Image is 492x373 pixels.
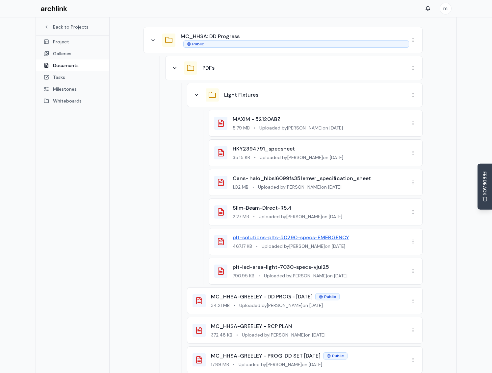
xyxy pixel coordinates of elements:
div: MC_HHSA: DD ProgressPublic [143,27,423,53]
span: Uploaded by [PERSON_NAME] on [DATE] [259,213,342,220]
span: 17.89 MB [211,361,229,368]
div: Cans- halo_hlbsl6099fs351emwr_specification_sheet1.02 MB•Uploaded by[PERSON_NAME]on [DATE] [209,169,423,196]
span: Uploaded by [PERSON_NAME] on [DATE] [262,243,345,249]
img: Archlink [41,6,67,12]
button: PDFs [202,64,215,72]
span: 1.02 MB [233,184,248,190]
span: Uploaded by [PERSON_NAME] on [DATE] [242,332,325,338]
div: MAXIM - 52120ABZ5.79 MB•Uploaded by[PERSON_NAME]on [DATE] [209,110,423,137]
span: 467.17 KB [233,243,252,249]
div: MC_HHSA-GREELEY - RCP PLAN372.48 KB•Uploaded by[PERSON_NAME]on [DATE] [187,317,423,344]
span: Public [332,353,344,359]
div: HKY2394791_specsheet35.15 KB•Uploaded by[PERSON_NAME]on [DATE] [209,139,423,166]
span: 35.15 KB [233,154,250,161]
span: Uploaded by [PERSON_NAME] on [DATE] [260,154,343,161]
div: plt-solutions-plts-50290-specs-EMERGENCY467.17 KB•Uploaded by[PERSON_NAME]on [DATE] [209,228,423,255]
span: FEEDBACK [481,171,488,195]
span: Uploaded by [PERSON_NAME] on [DATE] [258,184,342,190]
a: Slim-Beam-Direct-R5.4 [233,204,292,211]
a: Cans- halo_hlbsl6099fs351emwr_specification_sheet [233,175,371,182]
button: Send Feedback [478,163,492,210]
a: Documents [36,59,109,71]
a: plt-solutions-plts-50290-specs-EMERGENCY [233,234,349,241]
span: • [253,213,255,220]
div: PDFs [165,56,423,80]
div: Slim-Beam-Direct-R5.42.27 MB•Uploaded by[PERSON_NAME]on [DATE] [209,198,423,225]
span: 34.21 MB [211,302,230,309]
div: plt-led-area-light-7030-specs-vjul25790.95 KB•Uploaded by[PERSON_NAME]on [DATE] [209,258,423,285]
span: Public [192,41,204,47]
a: Project [36,36,109,48]
a: Whiteboards [36,95,109,107]
a: MC_HHSA-GREELEY - PROG. DD SET [DATE] [211,352,321,359]
a: MAXIM - 52120ABZ [233,116,280,123]
span: • [254,154,256,161]
span: Public [324,294,336,299]
div: Light Fixtures [187,83,423,107]
span: • [236,332,238,338]
a: Tasks [36,71,109,83]
a: Galleries [36,48,109,59]
span: Uploaded by [PERSON_NAME] on [DATE] [264,272,348,279]
a: Back to Projects [44,24,101,30]
span: 372.48 KB [211,332,232,338]
a: Milestones [36,83,109,95]
a: HKY2394791_specsheet [233,145,295,152]
a: plt-led-area-light-7030-specs-vjul25 [233,264,329,270]
span: m [440,3,451,14]
button: Light Fixtures [224,91,258,99]
span: Uploaded by [PERSON_NAME] on [DATE] [239,302,323,309]
span: • [234,302,235,309]
span: • [258,272,260,279]
span: • [256,243,258,249]
span: 5.79 MB [233,125,250,131]
span: • [233,361,235,368]
span: 2.27 MB [233,213,249,220]
span: • [254,125,255,131]
a: MC_HHSA-GREELEY - RCP PLAN [211,323,292,330]
span: Uploaded by [PERSON_NAME] on [DATE] [239,361,322,368]
a: MC_HHSA-GREELEY - DD PROG - [DATE] [211,293,313,300]
div: MC_HHSA-GREELEY - DD PROG - [DATE]Public34.21 MB•Uploaded by[PERSON_NAME]on [DATE] [187,287,423,314]
button: MC_HHSA: DD Progress [181,33,240,40]
span: Uploaded by [PERSON_NAME] on [DATE] [259,125,343,131]
span: • [252,184,254,190]
span: 790.95 KB [233,272,254,279]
